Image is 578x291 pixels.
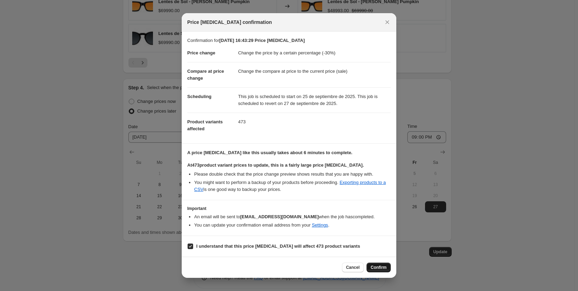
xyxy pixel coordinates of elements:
span: Price change [187,50,215,55]
button: Close [382,17,392,27]
h3: Important [187,206,391,211]
button: Cancel [342,263,364,272]
b: At 473 product variant prices to update, this is a fairly large price [MEDICAL_DATA]. [187,162,364,168]
span: Confirm [371,265,387,270]
span: Product variants affected [187,119,223,131]
span: Scheduling [187,94,211,99]
dd: Change the compare at price to the current price (sale) [238,62,391,80]
li: Please double check that the price change preview shows results that you are happy with. [194,171,391,178]
span: Cancel [346,265,360,270]
dd: 473 [238,113,391,131]
b: [DATE] 16:43:29 Price [MEDICAL_DATA] [219,38,305,43]
button: Confirm [367,263,391,272]
dd: Change the price by a certain percentage (-30%) [238,44,391,62]
a: Exporting products to a CSV [194,180,386,192]
li: You can update your confirmation email address from your . [194,222,391,229]
b: [EMAIL_ADDRESS][DOMAIN_NAME] [240,214,319,219]
a: Settings [312,222,328,228]
span: Compare at price change [187,69,224,81]
dd: This job is scheduled to start on 25 de septiembre de 2025. This job is scheduled to revert on 27... [238,87,391,113]
b: I understand that this price [MEDICAL_DATA] will affect 473 product variants [196,244,360,249]
li: You might want to perform a backup of your products before proceeding. is one good way to backup ... [194,179,391,193]
span: Price [MEDICAL_DATA] confirmation [187,19,272,26]
b: A price [MEDICAL_DATA] like this usually takes about 6 minutes to complete. [187,150,352,155]
p: Confirmation for [187,37,391,44]
li: An email will be sent to when the job has completed . [194,213,391,220]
